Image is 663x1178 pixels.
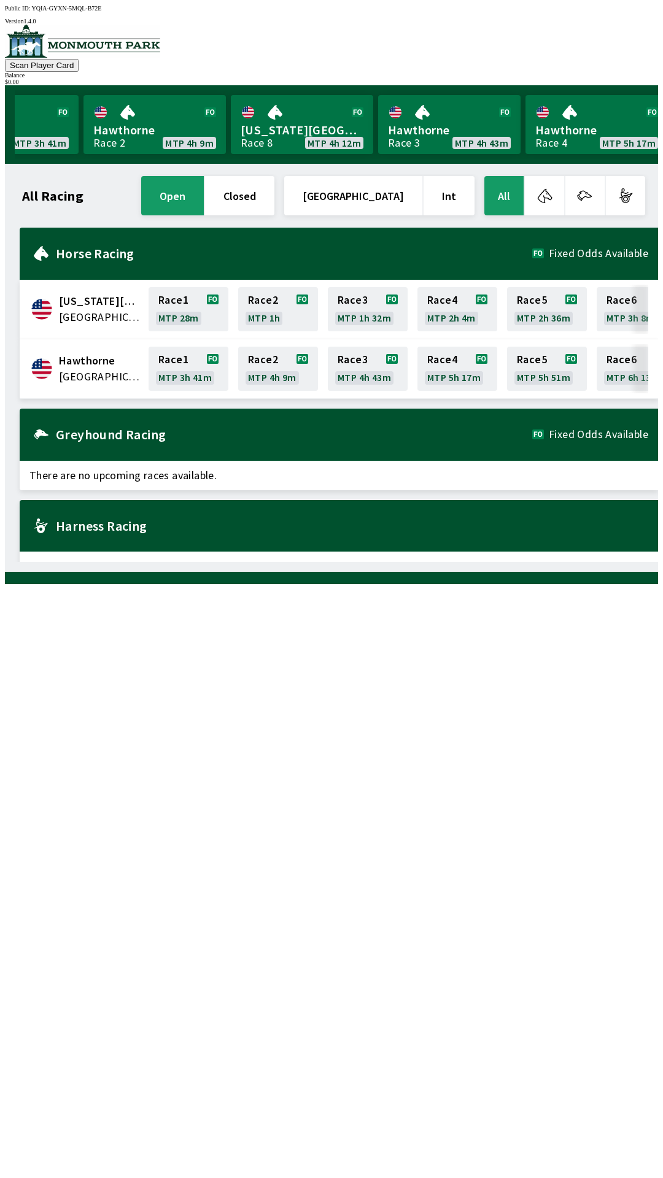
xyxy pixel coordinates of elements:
[241,122,363,138] span: [US_STATE][GEOGRAPHIC_DATA]
[248,313,280,323] span: MTP 1h
[231,95,373,154] a: [US_STATE][GEOGRAPHIC_DATA]Race 8MTP 4h 12m
[158,313,199,323] span: MTP 28m
[549,429,648,439] span: Fixed Odds Available
[141,176,204,215] button: open
[149,347,228,391] a: Race1MTP 3h 41m
[427,313,476,323] span: MTP 2h 4m
[517,295,547,305] span: Race 5
[241,138,273,148] div: Race 8
[427,355,457,364] span: Race 4
[59,293,141,309] span: Delaware Park
[535,122,658,138] span: Hawthorne
[158,295,188,305] span: Race 1
[238,287,318,331] a: Race2MTP 1h
[93,138,125,148] div: Race 2
[248,295,278,305] span: Race 2
[5,5,658,12] div: Public ID:
[5,79,658,85] div: $ 0.00
[248,355,278,364] span: Race 2
[549,248,648,258] span: Fixed Odds Available
[205,176,274,215] button: closed
[5,25,160,58] img: venue logo
[328,347,408,391] a: Race3MTP 4h 43m
[427,295,457,305] span: Race 4
[158,355,188,364] span: Race 1
[607,372,660,382] span: MTP 6h 13m
[59,353,141,369] span: Hawthorne
[56,429,532,439] h2: Greyhound Racing
[517,313,570,323] span: MTP 2h 36m
[338,313,391,323] span: MTP 1h 32m
[20,461,658,490] span: There are no upcoming races available.
[20,552,658,581] span: There are no upcoming races available.
[149,287,228,331] a: Race1MTP 28m
[417,347,497,391] a: Race4MTP 5h 17m
[328,287,408,331] a: Race3MTP 1h 32m
[602,138,656,148] span: MTP 5h 17m
[455,138,508,148] span: MTP 4h 43m
[507,347,587,391] a: Race5MTP 5h 51m
[417,287,497,331] a: Race4MTP 2h 4m
[5,18,658,25] div: Version 1.4.0
[83,95,226,154] a: HawthorneRace 2MTP 4h 9m
[427,372,481,382] span: MTP 5h 17m
[607,313,655,323] span: MTP 3h 8m
[517,372,570,382] span: MTP 5h 51m
[165,138,214,148] span: MTP 4h 9m
[32,5,102,12] span: YQIA-GYXN-5MQL-B72E
[56,521,648,531] h2: Harness Racing
[388,122,511,138] span: Hawthorne
[5,59,79,72] button: Scan Player Card
[238,347,318,391] a: Race2MTP 4h 9m
[59,369,141,385] span: United States
[338,372,391,382] span: MTP 4h 43m
[338,295,368,305] span: Race 3
[338,355,368,364] span: Race 3
[13,138,66,148] span: MTP 3h 41m
[607,295,637,305] span: Race 6
[607,355,637,364] span: Race 6
[59,309,141,325] span: United States
[484,176,524,215] button: All
[535,138,567,148] div: Race 4
[424,176,475,215] button: Int
[22,191,83,201] h1: All Racing
[378,95,521,154] a: HawthorneRace 3MTP 4h 43m
[248,372,297,382] span: MTP 4h 9m
[517,355,547,364] span: Race 5
[5,72,658,79] div: Balance
[308,138,361,148] span: MTP 4h 12m
[158,372,212,382] span: MTP 3h 41m
[507,287,587,331] a: Race5MTP 2h 36m
[388,138,420,148] div: Race 3
[93,122,216,138] span: Hawthorne
[56,248,532,258] h2: Horse Racing
[284,176,422,215] button: [GEOGRAPHIC_DATA]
